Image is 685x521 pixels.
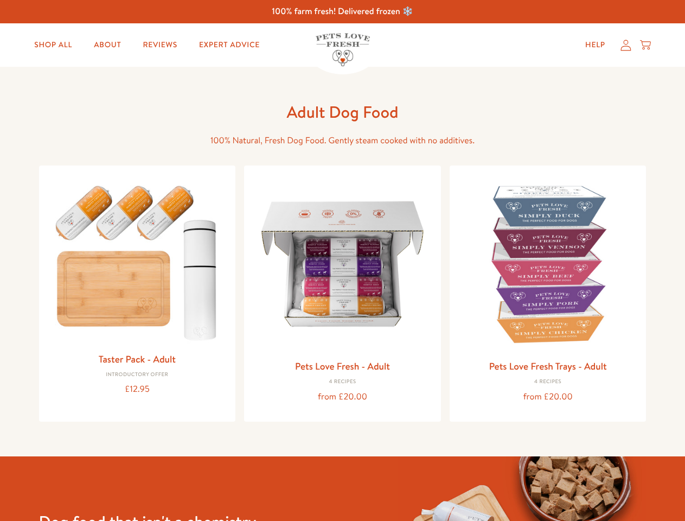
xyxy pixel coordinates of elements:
span: 100% Natural, Fresh Dog Food. Gently steam cooked with no additives. [210,135,475,147]
div: 4 Recipes [253,379,432,385]
img: Pets Love Fresh - Adult [253,174,432,354]
h1: Adult Dog Food [169,101,516,123]
a: Shop All [25,34,81,56]
div: from £20.00 [253,390,432,404]
div: Introductory Offer [48,372,227,378]
a: About [85,34,130,56]
a: Pets Love Fresh - Adult [295,359,390,373]
a: Pets Love Fresh Trays - Adult [489,359,607,373]
img: Pets Love Fresh Trays - Adult [458,174,638,354]
div: from £20.00 [458,390,638,404]
a: Expert Advice [190,34,268,56]
div: 4 Recipes [458,379,638,385]
a: Reviews [134,34,185,56]
img: Taster Pack - Adult [48,174,227,346]
img: Pets Love Fresh [316,33,370,66]
a: Help [577,34,614,56]
div: £12.95 [48,382,227,397]
a: Taster Pack - Adult [99,352,176,366]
